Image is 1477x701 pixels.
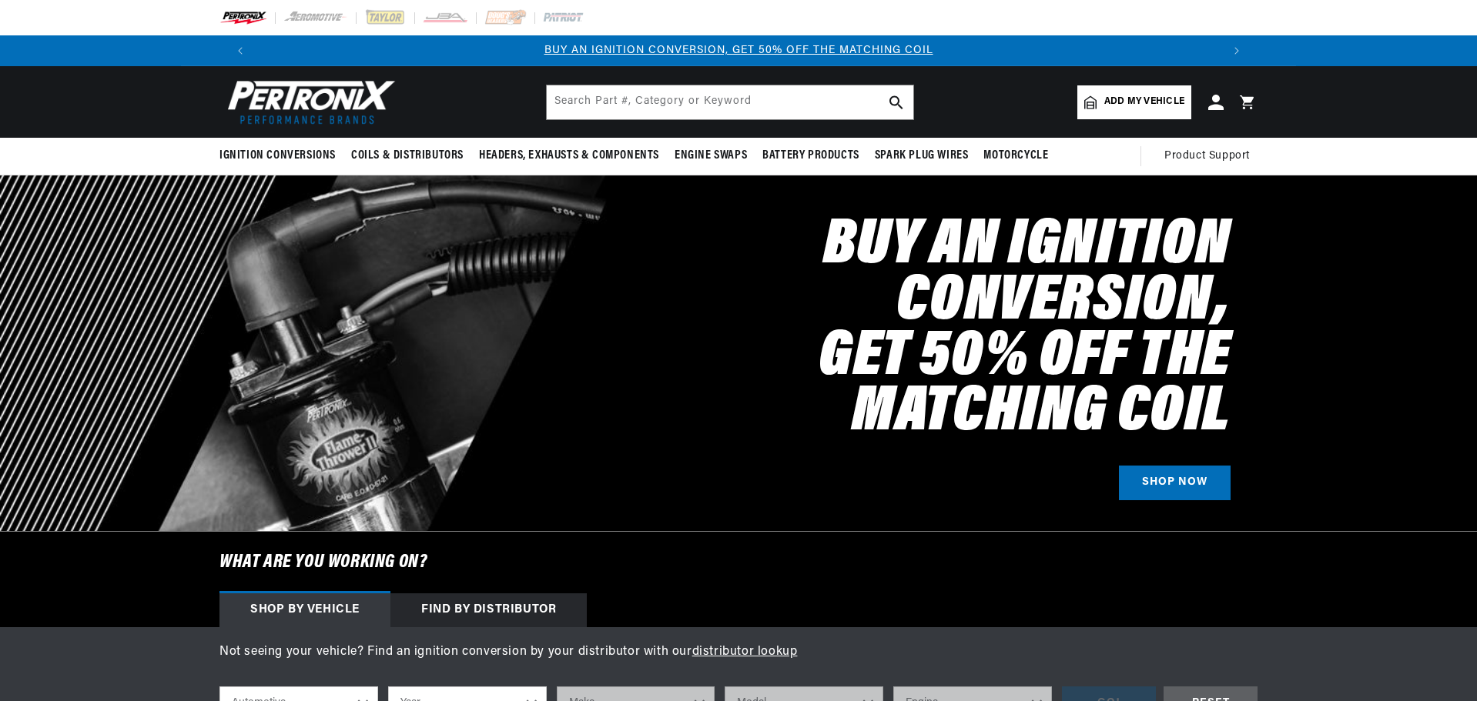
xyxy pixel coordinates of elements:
[219,148,336,164] span: Ignition Conversions
[181,35,1296,66] slideshow-component: Translation missing: en.sections.announcements.announcement_bar
[471,138,667,174] summary: Headers, Exhausts & Components
[875,148,969,164] span: Spark Plug Wires
[351,148,464,164] span: Coils & Distributors
[544,45,933,56] a: BUY AN IGNITION CONVERSION, GET 50% OFF THE MATCHING COIL
[1077,85,1191,119] a: Add my vehicle
[479,148,659,164] span: Headers, Exhausts & Components
[390,593,587,627] div: Find by Distributor
[762,148,859,164] span: Battery Products
[256,42,1221,59] div: 1 of 3
[572,219,1231,441] h2: Buy an Ignition Conversion, Get 50% off the Matching Coil
[225,35,256,66] button: Translation missing: en.sections.announcements.previous_announcement
[219,643,1258,663] p: Not seeing your vehicle? Find an ignition conversion by your distributor with our
[343,138,471,174] summary: Coils & Distributors
[219,138,343,174] summary: Ignition Conversions
[867,138,976,174] summary: Spark Plug Wires
[256,42,1221,59] div: Announcement
[667,138,755,174] summary: Engine Swaps
[983,148,1048,164] span: Motorcycle
[219,593,390,627] div: Shop by vehicle
[1119,466,1231,500] a: SHOP NOW
[547,85,913,119] input: Search Part #, Category or Keyword
[181,532,1296,593] h6: What are you working on?
[1221,35,1252,66] button: Translation missing: en.sections.announcements.next_announcement
[976,138,1056,174] summary: Motorcycle
[1164,148,1250,165] span: Product Support
[675,148,747,164] span: Engine Swaps
[1104,95,1184,109] span: Add my vehicle
[755,138,867,174] summary: Battery Products
[692,646,798,658] a: distributor lookup
[1164,138,1258,175] summary: Product Support
[879,85,913,119] button: search button
[219,75,397,129] img: Pertronix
